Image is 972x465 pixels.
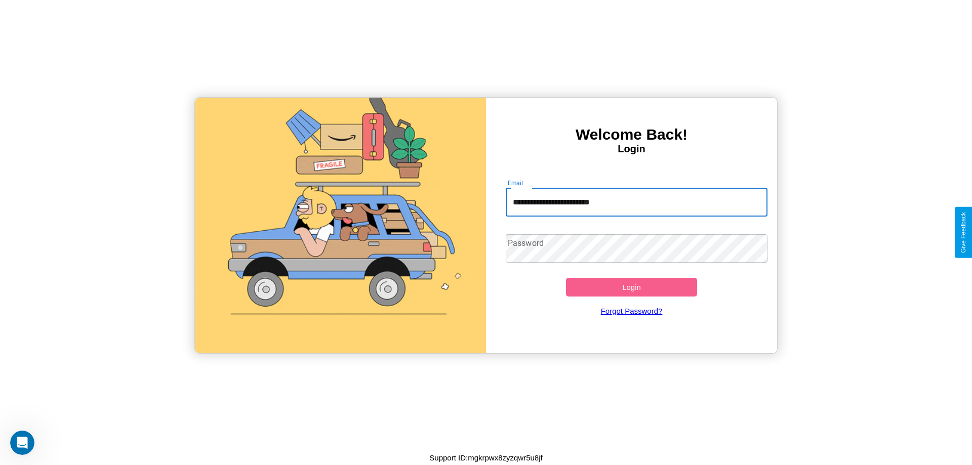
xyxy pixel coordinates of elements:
h3: Welcome Back! [486,126,777,143]
img: gif [195,98,486,353]
button: Login [566,278,697,297]
p: Support ID: mgkrpwx8zyzqwr5u8jf [429,451,542,464]
h4: Login [486,143,777,155]
label: Email [508,179,523,187]
div: Give Feedback [960,212,967,253]
a: Forgot Password? [501,297,763,325]
iframe: Intercom live chat [10,431,34,455]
